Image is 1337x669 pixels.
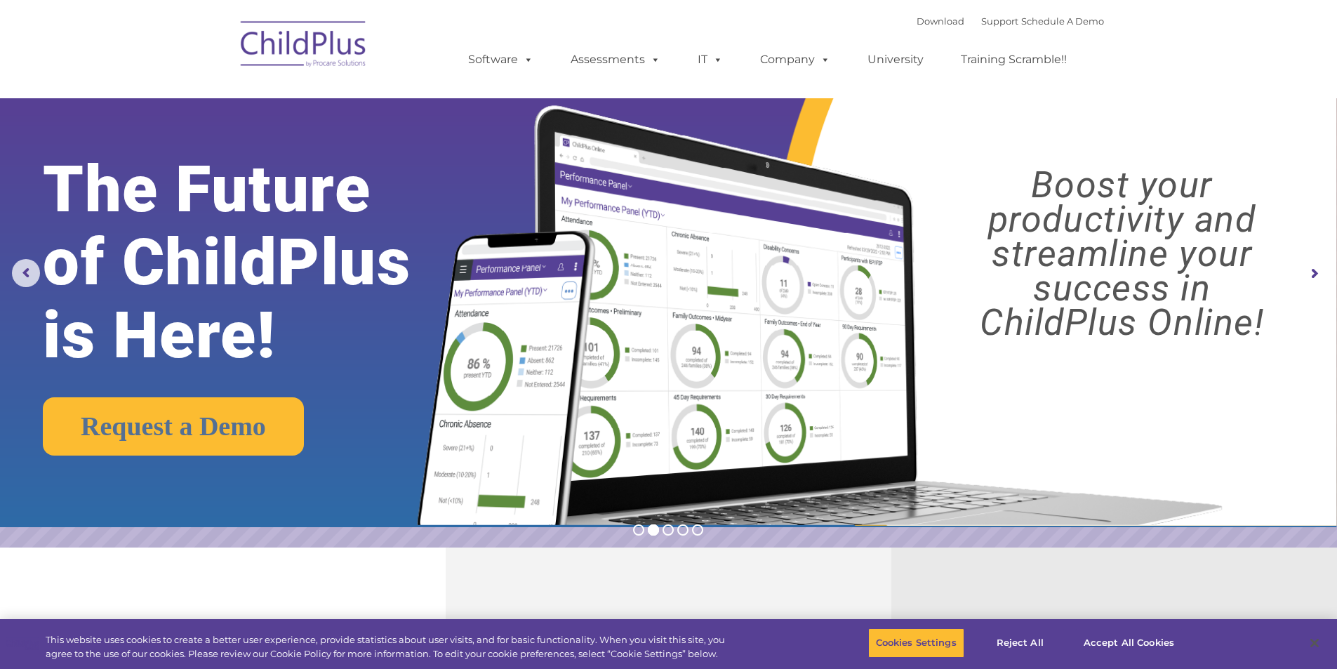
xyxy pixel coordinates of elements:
[557,46,674,74] a: Assessments
[917,15,1104,27] font: |
[917,15,964,27] a: Download
[195,93,238,103] span: Last name
[43,153,470,372] rs-layer: The Future of ChildPlus is Here!
[195,150,255,161] span: Phone number
[868,628,964,658] button: Cookies Settings
[853,46,938,74] a: University
[976,628,1064,658] button: Reject All
[746,46,844,74] a: Company
[924,168,1320,340] rs-layer: Boost your productivity and streamline your success in ChildPlus Online!
[981,15,1018,27] a: Support
[454,46,547,74] a: Software
[1076,628,1182,658] button: Accept All Cookies
[234,11,374,81] img: ChildPlus by Procare Solutions
[1299,628,1330,658] button: Close
[947,46,1081,74] a: Training Scramble!!
[43,397,304,456] a: Request a Demo
[46,633,736,661] div: This website uses cookies to create a better user experience, provide statistics about user visit...
[684,46,737,74] a: IT
[1021,15,1104,27] a: Schedule A Demo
